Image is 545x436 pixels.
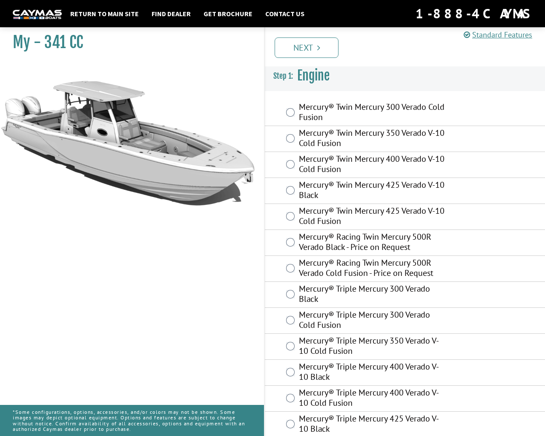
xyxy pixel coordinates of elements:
[272,36,545,58] ul: Pagination
[13,405,251,436] p: *Some configurations, options, accessories, and/or colors may not be shown. Some images may depic...
[66,8,143,19] a: Return to main site
[416,4,532,23] div: 1-888-4CAYMAS
[261,8,309,19] a: Contact Us
[13,33,243,52] h1: My - 341 CC
[299,232,447,254] label: Mercury® Racing Twin Mercury 500R Verado Black - Price on Request
[13,10,62,19] img: white-logo-c9c8dbefe5ff5ceceb0f0178aa75bf4bb51f6bca0971e226c86eb53dfe498488.png
[299,102,447,124] label: Mercury® Twin Mercury 300 Verado Cold Fusion
[299,128,447,150] label: Mercury® Twin Mercury 350 Verado V-10 Cold Fusion
[464,30,532,40] a: Standard Features
[299,310,447,332] label: Mercury® Triple Mercury 300 Verado Cold Fusion
[199,8,257,19] a: Get Brochure
[299,180,447,202] label: Mercury® Twin Mercury 425 Verado V-10 Black
[299,387,447,410] label: Mercury® Triple Mercury 400 Verado V-10 Cold Fusion
[147,8,195,19] a: Find Dealer
[299,413,447,436] label: Mercury® Triple Mercury 425 Verado V-10 Black
[299,258,447,280] label: Mercury® Racing Twin Mercury 500R Verado Cold Fusion - Price on Request
[299,206,447,228] label: Mercury® Twin Mercury 425 Verado V-10 Cold Fusion
[275,37,338,58] a: Next
[265,60,545,92] h3: Engine
[299,284,447,306] label: Mercury® Triple Mercury 300 Verado Black
[299,336,447,358] label: Mercury® Triple Mercury 350 Verado V-10 Cold Fusion
[299,361,447,384] label: Mercury® Triple Mercury 400 Verado V-10 Black
[299,154,447,176] label: Mercury® Twin Mercury 400 Verado V-10 Cold Fusion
